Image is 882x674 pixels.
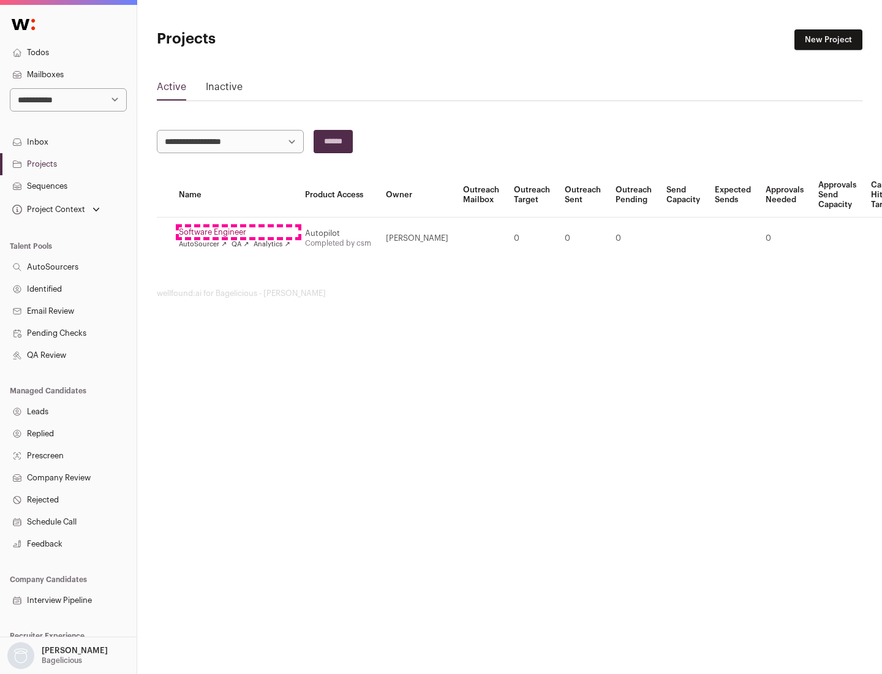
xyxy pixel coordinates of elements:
[5,642,110,669] button: Open dropdown
[557,173,608,218] th: Outreach Sent
[232,240,249,249] a: QA ↗
[157,29,392,49] h1: Projects
[608,173,659,218] th: Outreach Pending
[298,173,379,218] th: Product Access
[157,289,862,298] footer: wellfound:ai for Bagelicious - [PERSON_NAME]
[10,201,102,218] button: Open dropdown
[794,29,862,50] a: New Project
[42,656,82,665] p: Bagelicious
[659,173,707,218] th: Send Capacity
[254,240,290,249] a: Analytics ↗
[557,218,608,260] td: 0
[206,80,243,99] a: Inactive
[811,173,864,218] th: Approvals Send Capacity
[305,229,371,238] div: Autopilot
[157,80,186,99] a: Active
[171,173,298,218] th: Name
[507,173,557,218] th: Outreach Target
[707,173,758,218] th: Expected Sends
[758,218,811,260] td: 0
[10,205,85,214] div: Project Context
[379,218,456,260] td: [PERSON_NAME]
[456,173,507,218] th: Outreach Mailbox
[179,240,227,249] a: AutoSourcer ↗
[42,646,108,656] p: [PERSON_NAME]
[5,12,42,37] img: Wellfound
[758,173,811,218] th: Approvals Needed
[179,227,290,237] a: Software Engineer
[305,240,371,247] a: Completed by csm
[379,173,456,218] th: Owner
[7,642,34,669] img: nopic.png
[608,218,659,260] td: 0
[507,218,557,260] td: 0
